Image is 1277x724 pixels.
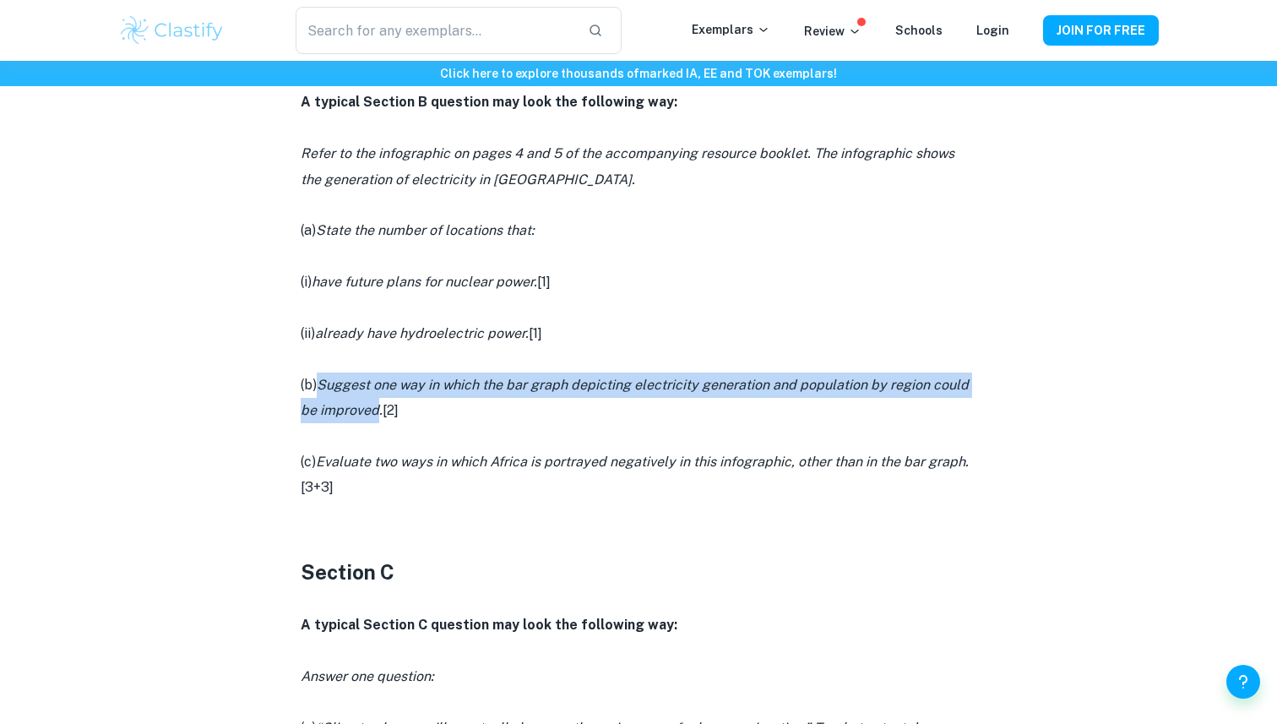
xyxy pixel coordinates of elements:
p: (b) [2] [301,373,976,424]
i: Evaluate two ways in which Africa is portrayed negatively in this infographic, other than in the ... [316,454,969,470]
input: Search for any exemplars... [296,7,574,54]
i: already have hydroelectric power. [315,325,529,341]
i: Suggest one way in which the bar graph depicting electricity generation and population by region ... [301,377,969,418]
p: Review [804,22,861,41]
strong: A typical Section B question may look the following way: [301,94,677,110]
i: Answer one question: [301,668,434,684]
p: (a) [301,218,976,243]
p: Exemplars [692,20,770,39]
img: Clastify logo [118,14,226,47]
a: Login [976,24,1009,37]
p: (c) [3+3] [301,449,976,501]
i: Refer to the infographic on pages 4 and 5 of the accompanying resource booklet. The infographic s... [301,145,954,187]
p: (i) [1] [301,269,976,295]
h6: Click here to explore thousands of marked IA, EE and TOK exemplars ! [3,64,1274,83]
a: Schools [895,24,943,37]
strong: A typical Section C question may look the following way: [301,617,677,633]
button: JOIN FOR FREE [1043,15,1159,46]
button: Help and Feedback [1226,665,1260,699]
p: (ii) [1] [301,321,976,346]
h3: Section C [301,557,976,587]
i: State the number of locations that: [316,222,535,238]
i: have future plans for nuclear power. [312,274,537,290]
